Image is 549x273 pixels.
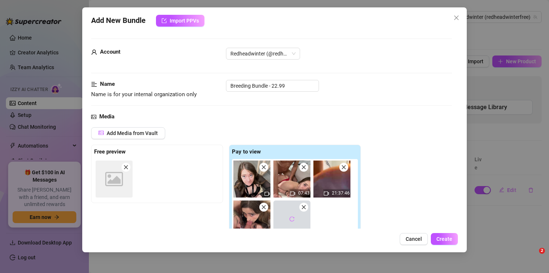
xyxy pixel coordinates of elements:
strong: Pay to view [232,148,261,155]
span: close [261,165,266,170]
span: 2 [539,248,545,254]
strong: Account [100,48,120,55]
span: Name is for your internal organization only [91,91,197,98]
span: import [162,18,167,23]
span: Add Media from Vault [107,130,158,136]
img: media [313,161,350,198]
img: media [273,161,310,198]
span: Cancel [406,236,422,242]
button: Import PPVs [156,15,204,27]
span: Import PPVs [170,18,199,24]
span: close [341,165,346,170]
button: Cancel [400,233,428,245]
span: close [261,205,266,210]
span: Redheadwinter (@redheadwinterfree) [230,48,296,59]
span: Create [436,236,452,242]
span: Add New Bundle [91,15,146,27]
span: close [301,205,306,210]
div: 19:52 [273,200,310,237]
span: picture [99,130,104,135]
span: reload [289,216,295,222]
span: 21:37:46 [332,191,350,196]
span: Close [450,15,462,21]
span: picture [91,112,96,121]
input: Enter a name [226,80,319,92]
span: close [301,165,306,170]
span: user [91,48,97,57]
img: media [233,161,270,198]
div: 07:43 [273,161,310,198]
span: 07:43 [298,191,310,196]
button: Close [450,12,462,24]
div: 21:37:46 [313,161,350,198]
span: video-camera [264,191,270,196]
strong: Name [100,81,115,87]
span: close [123,165,129,170]
span: close [453,15,459,21]
button: Create [431,233,458,245]
strong: Free preview [94,148,126,155]
span: align-left [91,80,97,89]
div: 14:54 [233,200,270,237]
iframe: Intercom live chat [524,248,542,266]
span: video-camera [290,191,295,196]
img: media [233,200,270,237]
button: Add Media from Vault [91,127,165,139]
span: video-camera [324,191,329,196]
strong: Media [99,113,114,120]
